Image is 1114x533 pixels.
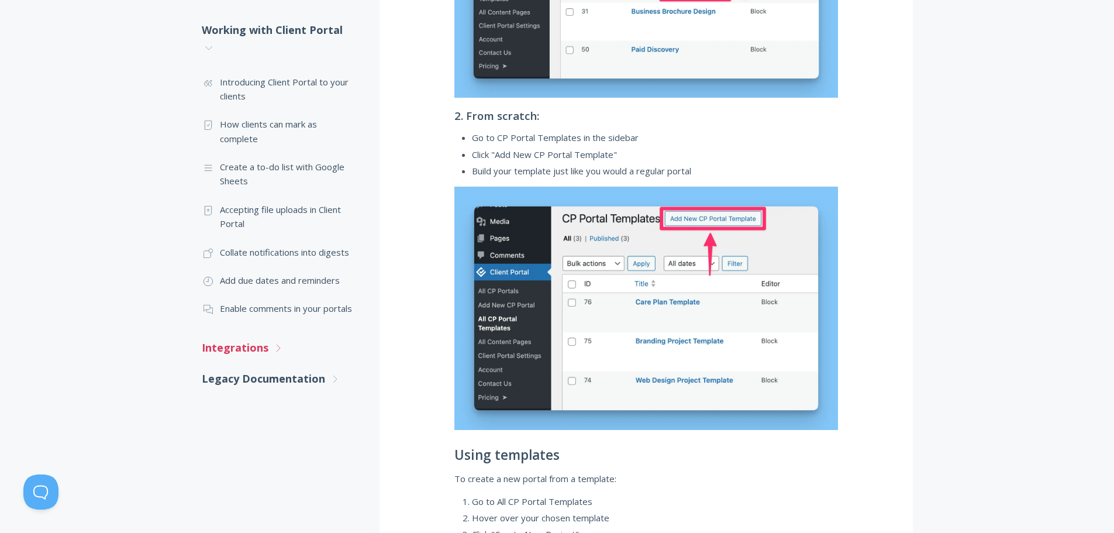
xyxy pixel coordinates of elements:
[202,68,356,111] a: Introducing Client Portal to your clients
[454,187,838,430] img: Screenshot: CP Portal Templates page with "Add New" button
[472,494,838,508] li: Go to All CP Portal Templates
[202,153,356,195] a: Create a to-do list with Google Sheets
[202,110,356,153] a: How clients can mark as complete
[472,511,838,525] li: Hover over your chosen template
[23,474,58,510] iframe: Toggle Customer Support
[472,164,838,178] li: Build your template just like you would a regular portal
[202,363,356,394] a: Legacy Documentation
[454,448,838,462] h3: Using templates
[472,130,838,145] li: Go to CP Portal Templates in the sidebar
[202,238,356,266] a: Collate notifications into digests
[202,195,356,238] a: Accepting file uploads in Client Portal
[454,109,838,122] h4: 2. From scratch:
[202,294,356,322] a: Enable comments in your portals
[454,472,838,486] p: To create a new portal from a template:
[472,147,838,161] li: Click "Add New CP Portal Template"
[202,15,356,63] a: Working with Client Portal
[202,266,356,294] a: Add due dates and reminders
[202,332,356,363] a: Integrations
